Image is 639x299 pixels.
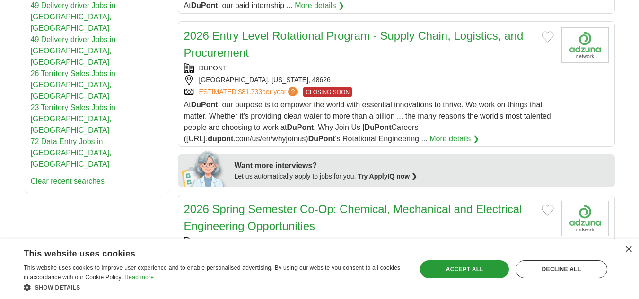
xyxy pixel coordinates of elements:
[184,29,524,59] a: 2026 Entry Level Rotational Program - Supply Chain, Logistics, and Procurement
[308,135,335,143] strong: DuPont
[199,64,227,72] a: DUPONT
[199,238,227,245] a: DUPONT
[35,284,80,291] span: Show details
[31,103,115,134] a: 23 Territory Sales Jobs in [GEOGRAPHIC_DATA], [GEOGRAPHIC_DATA]
[288,87,298,96] span: ?
[184,101,551,143] span: At , our purpose is to empower the world with essential innovations to thrive. We work on things ...
[31,177,105,185] a: Clear recent searches
[31,1,116,32] a: 49 Delivery driver Jobs in [GEOGRAPHIC_DATA], [GEOGRAPHIC_DATA]
[182,149,228,187] img: apply-iq-scientist.png
[561,201,609,236] img: DuPont logo
[287,123,314,131] strong: DuPont
[542,31,554,43] button: Add to favorite jobs
[420,260,509,278] div: Accept all
[24,245,382,259] div: This website uses cookies
[625,246,632,253] div: Close
[235,171,609,181] div: Let us automatically apply to jobs for you.
[365,123,392,131] strong: DuPont
[184,203,522,232] a: 2026 Spring Semester Co-Op: Chemical, Mechanical and Electrical Engineering Opportunities
[516,260,607,278] div: Decline all
[31,35,116,66] a: 49 Delivery driver Jobs in [GEOGRAPHIC_DATA], [GEOGRAPHIC_DATA]
[542,205,554,216] button: Add to favorite jobs
[199,87,300,97] a: ESTIMATED:$81,733per year?
[561,27,609,63] img: DuPont logo
[24,265,400,281] span: This website uses cookies to improve user experience and to enable personalised advertising. By u...
[238,88,262,95] span: $81,733
[31,137,112,168] a: 72 Data Entry Jobs in [GEOGRAPHIC_DATA], [GEOGRAPHIC_DATA]
[191,1,218,9] strong: DuPont
[429,133,479,145] a: More details ❯
[24,282,405,292] div: Show details
[358,172,417,180] a: Try ApplyIQ now ❯
[208,135,233,143] strong: dupont
[184,75,554,85] div: [GEOGRAPHIC_DATA], [US_STATE], 48626
[191,101,218,109] strong: DuPont
[31,69,115,100] a: 26 Territory Sales Jobs in [GEOGRAPHIC_DATA], [GEOGRAPHIC_DATA]
[235,160,609,171] div: Want more interviews?
[303,87,352,97] span: CLOSING SOON
[124,274,154,281] a: Read more, opens a new window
